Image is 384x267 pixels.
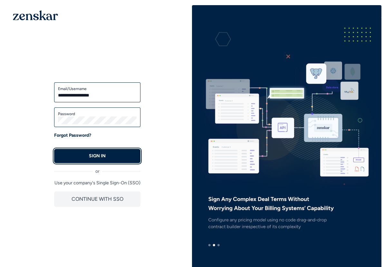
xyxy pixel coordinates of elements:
p: Use your company's Single Sign-On (SSO) [54,180,140,186]
img: 1OGAJ2xQqyY4LXKgY66KYq0eOWRCkrZdAb3gUhuVAqdWPZE9SRJmCz+oDMSn4zDLXe31Ii730ItAGKgCKgCCgCikA4Av8PJUP... [13,10,58,20]
button: CONTINUE WITH SSO [54,191,140,207]
a: Forgot Password? [54,132,91,139]
div: or [54,163,140,175]
label: Password [58,111,137,116]
button: SIGN IN [54,149,140,163]
p: SIGN IN [89,153,106,159]
img: e3ZQAAAMhDCM8y96E9JIIDxLgAABAgQIECBAgAABAgQyAoJA5mpDCRAgQIAAAQIECBAgQIAAAQIECBAgQKAsIAiU37edAAECB... [192,17,381,260]
label: Email/Username [58,86,137,91]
